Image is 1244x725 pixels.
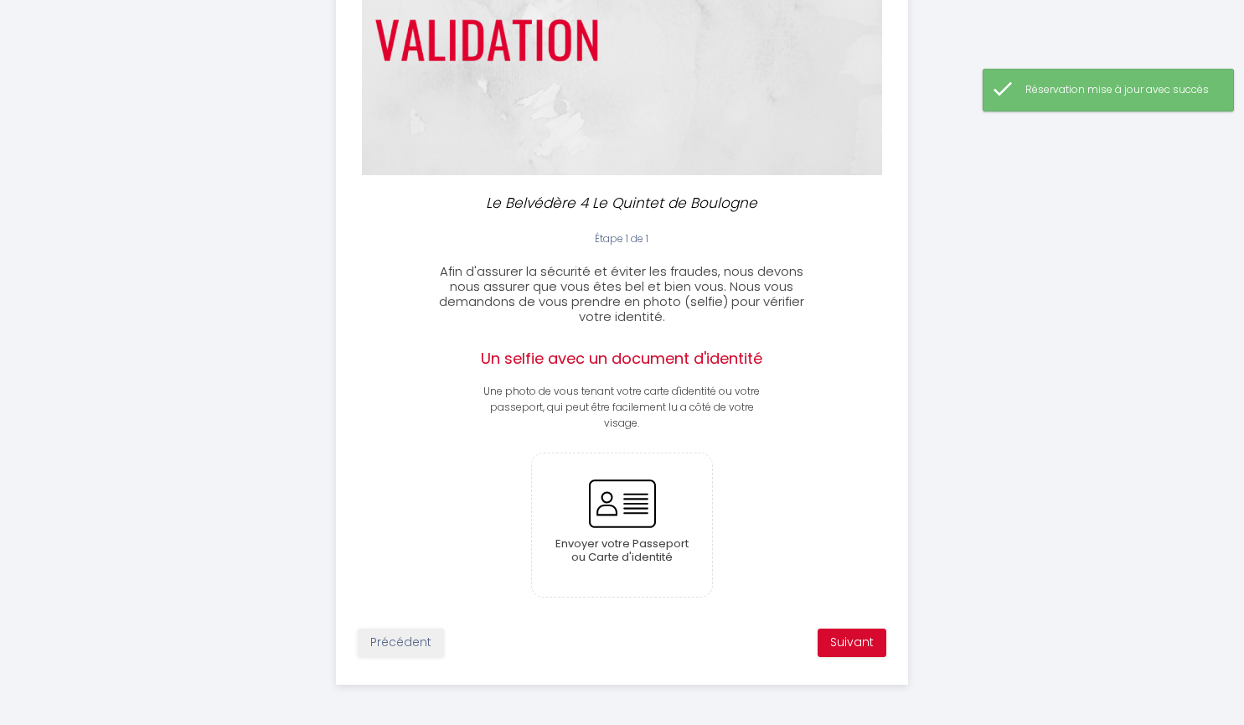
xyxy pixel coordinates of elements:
[443,192,802,215] p: Le Belvédère 4 Le Quintet de Boulogne
[358,629,444,657] button: Précédent
[1025,82,1216,98] div: Réservation mise à jour avec succès
[479,350,764,368] h2: Un selfie avec un document d'identité
[479,384,764,432] p: Une photo de vous tenant votre carte d'identité ou votre passeport, qui peut être facilement lu a...
[439,262,804,325] span: Afin d'assurer la sécurité et éviter les fraudes, nous devons nous assurer que vous êtes bel et b...
[595,231,648,246] span: Étape 1 de 1
[818,629,886,657] button: Suivant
